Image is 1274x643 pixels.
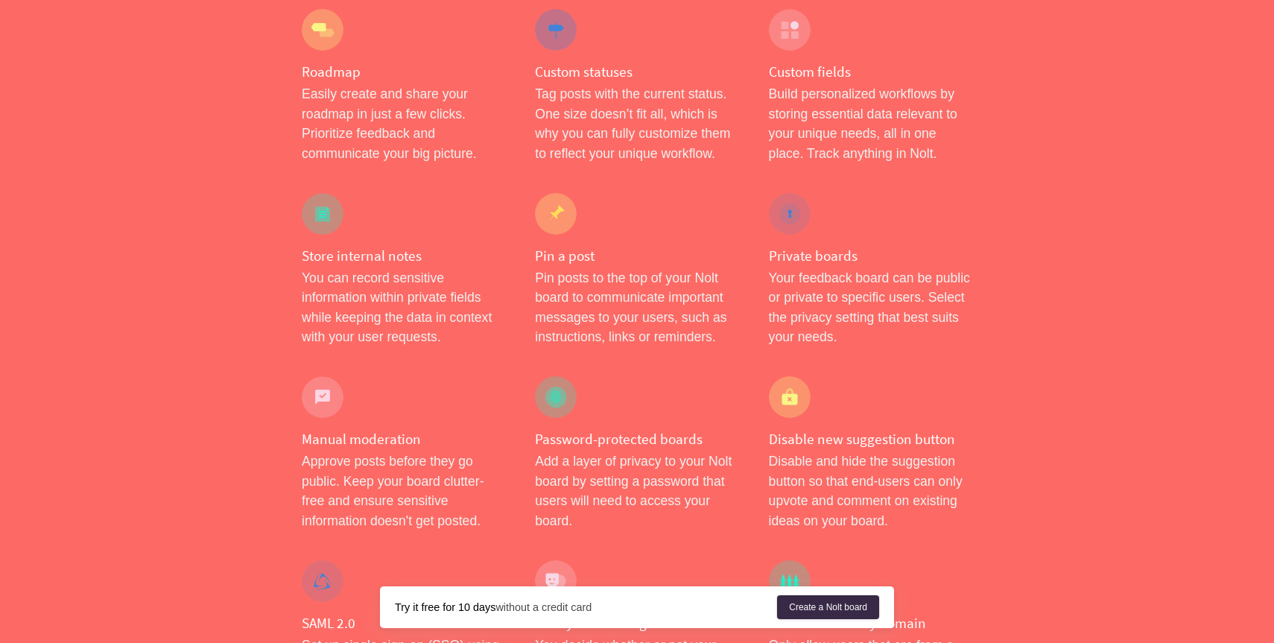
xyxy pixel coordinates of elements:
p: Your feedback board can be public or private to specific users. Select the privacy setting that b... [769,268,972,347]
p: Build personalized workflows by storing essential data relevant to your unique needs, all in one ... [769,84,972,163]
h4: Pin a post [535,247,738,265]
p: Tag posts with the current status. One size doesn’t fit all, which is why you can fully customize... [535,84,738,163]
p: Add a layer of privacy to your Nolt board by setting a password that users will need to access yo... [535,452,738,530]
h4: Custom fields [769,63,972,81]
a: Create a Nolt board [777,595,879,619]
h4: Disable new suggestion button [769,430,972,449]
h4: Password-protected boards [535,430,738,449]
p: Pin posts to the top of your Nolt board to communicate important messages to your users, such as ... [535,268,738,347]
strong: Try it free for 10 days [395,601,495,613]
h4: Store internal notes [302,247,505,265]
p: Disable and hide the suggestion button so that end-users can only upvote and comment on existing ... [769,452,972,530]
h4: Manual moderation [302,430,505,449]
h4: Roadmap [302,63,505,81]
h4: Custom statuses [535,63,738,81]
h4: Private boards [769,247,972,265]
p: Easily create and share your roadmap in just a few clicks. Prioritize feedback and communicate yo... [302,84,505,163]
p: You can record sensitive information within private fields while keeping the data in context with... [302,268,505,347]
p: Approve posts before they go public. Keep your board clutter-free and ensure sensitive informatio... [302,452,505,530]
div: without a credit card [395,600,777,615]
